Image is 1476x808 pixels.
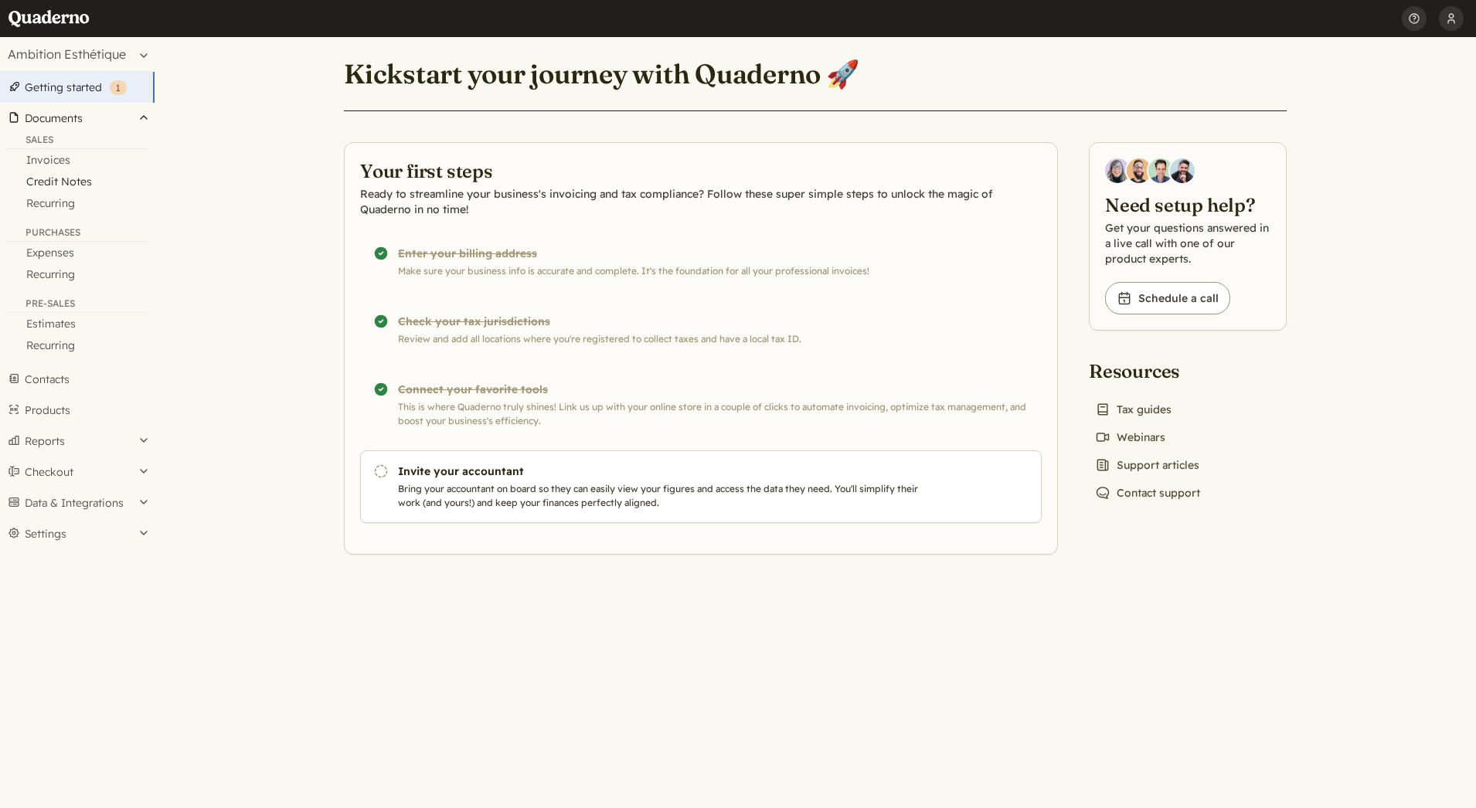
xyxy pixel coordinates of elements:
img: Javier Rubio, DevRel at Quaderno [1170,158,1195,183]
h2: Resources [1089,358,1206,383]
p: Get your questions answered in a live call with one of our product experts. [1105,220,1270,267]
div: Purchases [6,226,148,242]
div: Sales [6,134,148,149]
a: Contact support [1089,482,1206,504]
img: Diana Carrasco, Account Executive at Quaderno [1105,158,1130,183]
div: Pre-Sales [6,297,148,313]
p: Bring your accountant on board so they can easily view your figures and access the data they need... [398,482,925,510]
span: 1 [116,82,121,93]
h3: Invite your accountant [398,463,925,479]
a: Support articles [1089,454,1206,476]
a: Webinars [1089,426,1172,448]
h1: Kickstart your journey with Quaderno 🚀 [344,57,859,91]
img: Ivo Oltmans, Business Developer at Quaderno [1148,158,1173,183]
a: Tax guides [1089,399,1178,420]
h2: Your first steps [360,158,1042,183]
p: Ready to streamline your business's invoicing and tax compliance? Follow these super simple steps... [360,186,1042,217]
a: Invite your accountant Bring your accountant on board so they can easily view your figures and ac... [360,450,1042,523]
img: Jairo Fumero, Account Executive at Quaderno [1127,158,1151,183]
a: Schedule a call [1105,282,1230,314]
h2: Need setup help? [1105,192,1270,217]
